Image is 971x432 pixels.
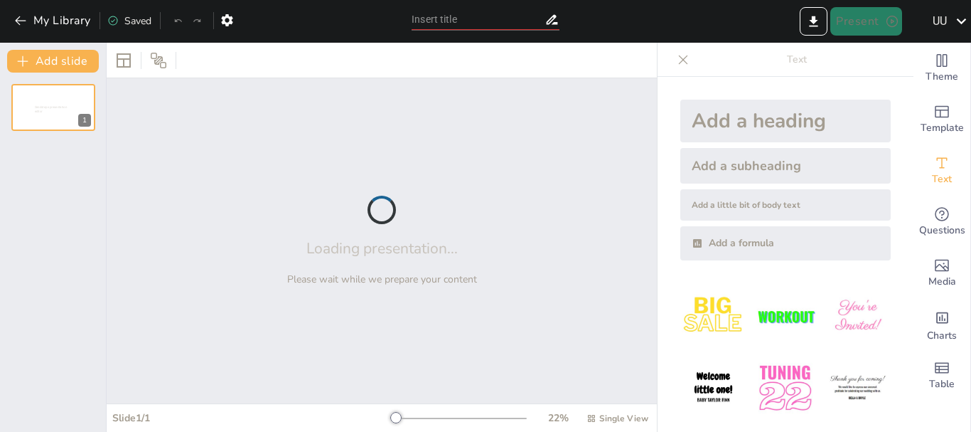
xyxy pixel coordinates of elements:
div: Add charts and graphs [913,299,970,350]
button: u u [926,7,952,36]
img: 5.jpeg [752,355,818,421]
div: u u [926,9,952,34]
div: 1 [78,114,91,127]
span: Single View [599,413,648,424]
div: Add a heading [680,100,891,142]
button: Add slide [7,50,99,73]
div: Add a little bit of body text [680,189,891,221]
div: Add a formula [680,226,891,260]
button: My Library [11,9,97,32]
img: 4.jpeg [680,355,746,421]
img: 2.jpeg [752,283,818,349]
span: Position [150,52,167,69]
button: Present [830,7,901,36]
div: 1 [11,84,95,131]
h2: Loading presentation... [306,238,458,258]
div: Change the overall theme [913,43,970,94]
div: Add images, graphics, shapes or video [913,248,970,299]
div: 22 % [541,411,575,425]
span: Template [921,120,964,136]
div: Layout [112,49,135,72]
input: Insert title [412,9,544,30]
span: Text [932,172,952,187]
img: 1.jpeg [680,283,746,349]
span: Questions [919,223,965,238]
button: Export to PowerPoint [800,7,827,36]
span: Media [928,274,956,290]
span: Theme [926,69,958,85]
div: Add a table [913,350,970,401]
img: 6.jpeg [825,355,891,421]
span: Table [929,376,955,392]
span: Charts [927,328,957,344]
div: Get real-time input from your audience [913,196,970,248]
div: Saved [107,14,151,28]
div: Add text boxes [913,145,970,196]
p: Please wait while we prepare your content [287,273,477,286]
span: Sendsteps presentation editor [35,105,67,113]
img: 3.jpeg [825,283,891,349]
div: Slide 1 / 1 [112,411,390,425]
div: Add ready made slides [913,94,970,145]
div: Add a subheading [680,148,891,184]
p: Text [694,43,899,77]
